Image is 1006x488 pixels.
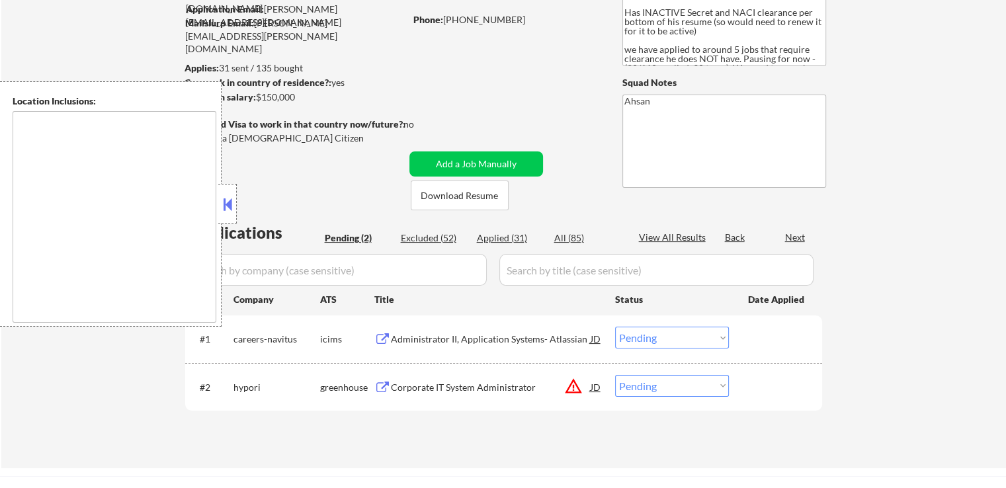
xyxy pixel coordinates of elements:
strong: Phone: [413,14,443,25]
div: icims [320,333,374,346]
div: #1 [200,333,223,346]
div: JD [589,375,603,399]
div: Pending (2) [325,231,391,245]
div: [PHONE_NUMBER] [413,13,601,26]
div: hypori [233,381,320,394]
div: Applied (31) [477,231,543,245]
div: Applications [189,225,320,241]
div: Yes, I am a [DEMOGRAPHIC_DATA] Citizen [185,132,409,145]
div: Next [785,231,806,244]
strong: Can work in country of residence?: [185,77,331,88]
div: Title [374,293,603,306]
strong: Applies: [185,62,219,73]
div: ATS [320,293,374,306]
div: [PERSON_NAME][EMAIL_ADDRESS][PERSON_NAME][DOMAIN_NAME] [185,17,405,56]
input: Search by title (case sensitive) [499,254,814,286]
div: Squad Notes [622,76,826,89]
div: no [403,118,441,131]
div: Corporate IT System Administrator [391,381,591,394]
div: Status [615,287,729,311]
div: All (85) [554,231,620,245]
div: yes [185,76,401,89]
strong: Mailslurp Email: [185,17,254,28]
strong: Application Email: [186,3,264,15]
div: $150,000 [185,91,405,104]
div: careers-navitus [233,333,320,346]
div: Company [233,293,320,306]
div: JD [589,327,603,350]
div: View All Results [639,231,710,244]
div: 31 sent / 135 bought [185,61,405,75]
button: Add a Job Manually [409,151,543,177]
button: warning_amber [564,377,583,395]
div: Administrator II, Application Systems- Atlassian [391,333,591,346]
input: Search by company (case sensitive) [189,254,487,286]
div: Date Applied [748,293,806,306]
div: #2 [200,381,223,394]
button: Download Resume [411,181,509,210]
div: Excluded (52) [401,231,467,245]
strong: Will need Visa to work in that country now/future?: [185,118,405,130]
div: greenhouse [320,381,374,394]
div: [PERSON_NAME][EMAIL_ADDRESS][DOMAIN_NAME] [186,3,405,28]
div: Location Inclusions: [13,95,216,108]
div: Back [725,231,746,244]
